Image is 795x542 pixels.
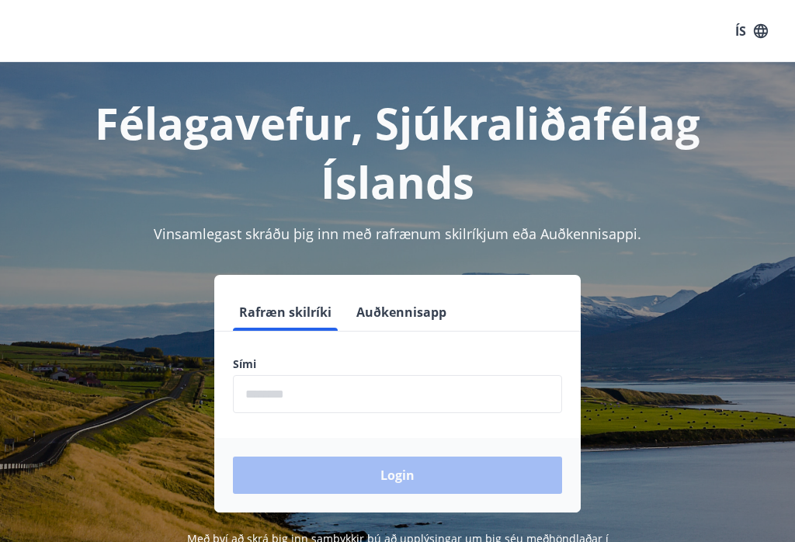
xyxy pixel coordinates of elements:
label: Sími [233,356,562,372]
button: Auðkennisapp [350,294,453,331]
button: ÍS [727,17,776,45]
button: Rafræn skilríki [233,294,338,331]
span: Vinsamlegast skráðu þig inn með rafrænum skilríkjum eða Auðkennisappi. [154,224,641,243]
h1: Félagavefur, Sjúkraliðafélag Íslands [19,93,776,211]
